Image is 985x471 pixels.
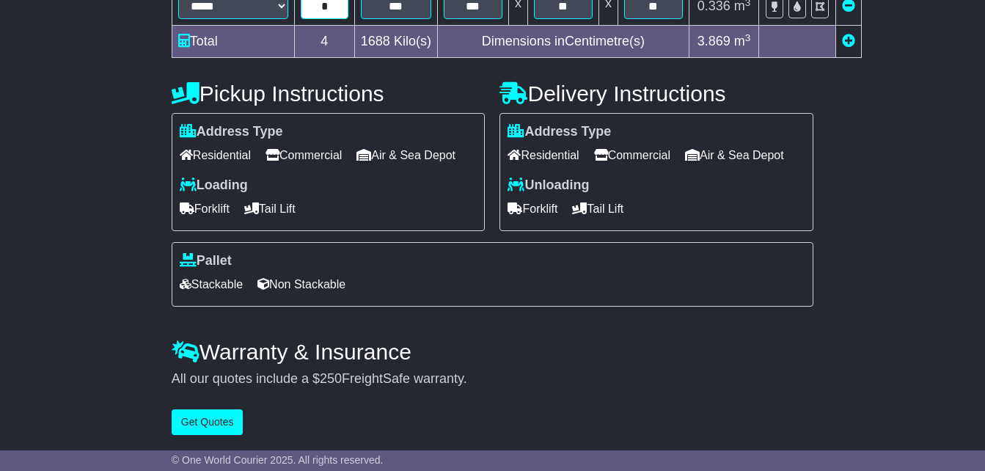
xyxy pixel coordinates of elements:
[172,81,486,106] h4: Pickup Instructions
[437,26,689,58] td: Dimensions in Centimetre(s)
[594,144,670,167] span: Commercial
[745,32,751,43] sup: 3
[508,197,557,220] span: Forklift
[172,340,813,364] h4: Warranty & Insurance
[180,178,248,194] label: Loading
[172,371,813,387] div: All our quotes include a $ FreightSafe warranty.
[266,144,342,167] span: Commercial
[180,273,243,296] span: Stackable
[842,34,855,48] a: Add new item
[257,273,345,296] span: Non Stackable
[508,178,589,194] label: Unloading
[356,144,455,167] span: Air & Sea Depot
[244,197,296,220] span: Tail Lift
[180,124,283,140] label: Address Type
[172,409,243,435] button: Get Quotes
[180,253,232,269] label: Pallet
[172,454,384,466] span: © One World Courier 2025. All rights reserved.
[697,34,730,48] span: 3.869
[180,144,251,167] span: Residential
[172,26,294,58] td: Total
[508,124,611,140] label: Address Type
[685,144,784,167] span: Air & Sea Depot
[294,26,354,58] td: 4
[180,197,230,220] span: Forklift
[499,81,813,106] h4: Delivery Instructions
[320,371,342,386] span: 250
[354,26,437,58] td: Kilo(s)
[734,34,751,48] span: m
[508,144,579,167] span: Residential
[361,34,390,48] span: 1688
[572,197,623,220] span: Tail Lift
